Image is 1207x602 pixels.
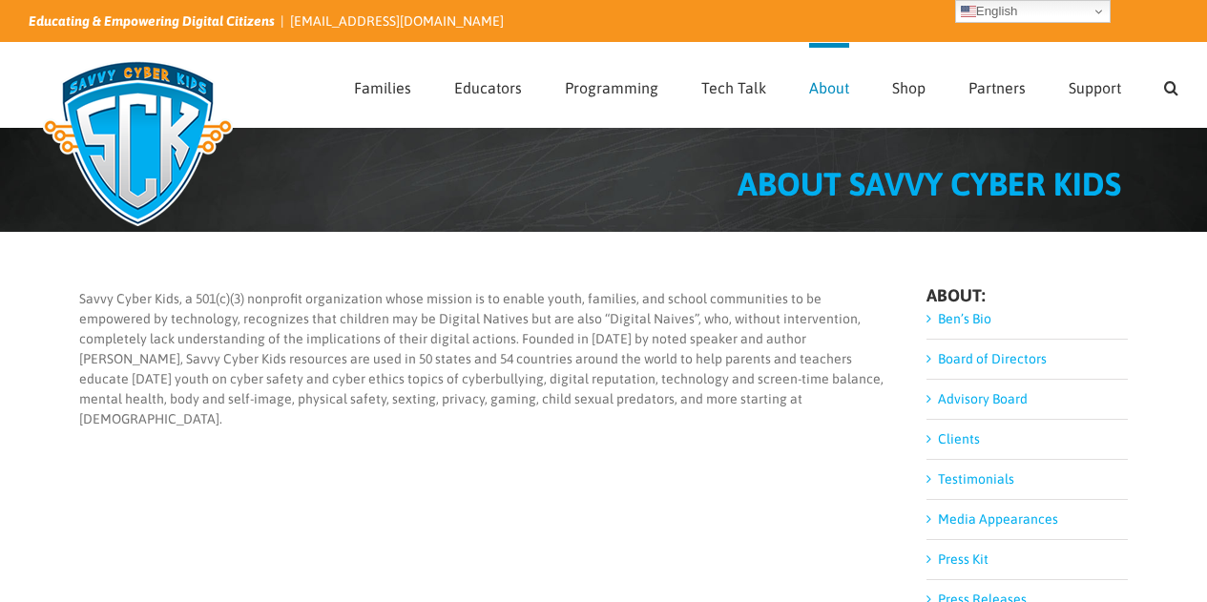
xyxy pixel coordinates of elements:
[701,43,766,127] a: Tech Talk
[29,13,275,29] i: Educating & Empowering Digital Citizens
[565,80,658,95] span: Programming
[938,311,991,326] a: Ben’s Bio
[809,80,849,95] span: About
[892,43,926,127] a: Shop
[938,471,1014,487] a: Testimonials
[938,551,988,567] a: Press Kit
[938,511,1058,527] a: Media Appearances
[454,80,522,95] span: Educators
[961,4,976,19] img: en
[938,431,980,446] a: Clients
[354,43,1178,127] nav: Main Menu
[565,43,658,127] a: Programming
[701,80,766,95] span: Tech Talk
[938,391,1028,406] a: Advisory Board
[454,43,522,127] a: Educators
[809,43,849,127] a: About
[1069,43,1121,127] a: Support
[926,287,1128,304] h4: ABOUT:
[1069,80,1121,95] span: Support
[738,165,1121,202] span: ABOUT SAVVY CYBER KIDS
[968,80,1026,95] span: Partners
[938,351,1047,366] a: Board of Directors
[290,13,504,29] a: [EMAIL_ADDRESS][DOMAIN_NAME]
[1164,43,1178,127] a: Search
[968,43,1026,127] a: Partners
[29,48,247,239] img: Savvy Cyber Kids Logo
[892,80,926,95] span: Shop
[354,80,411,95] span: Families
[354,43,411,127] a: Families
[79,289,885,429] p: Savvy Cyber Kids, a 501(c)(3) nonprofit organization whose mission is to enable youth, families, ...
